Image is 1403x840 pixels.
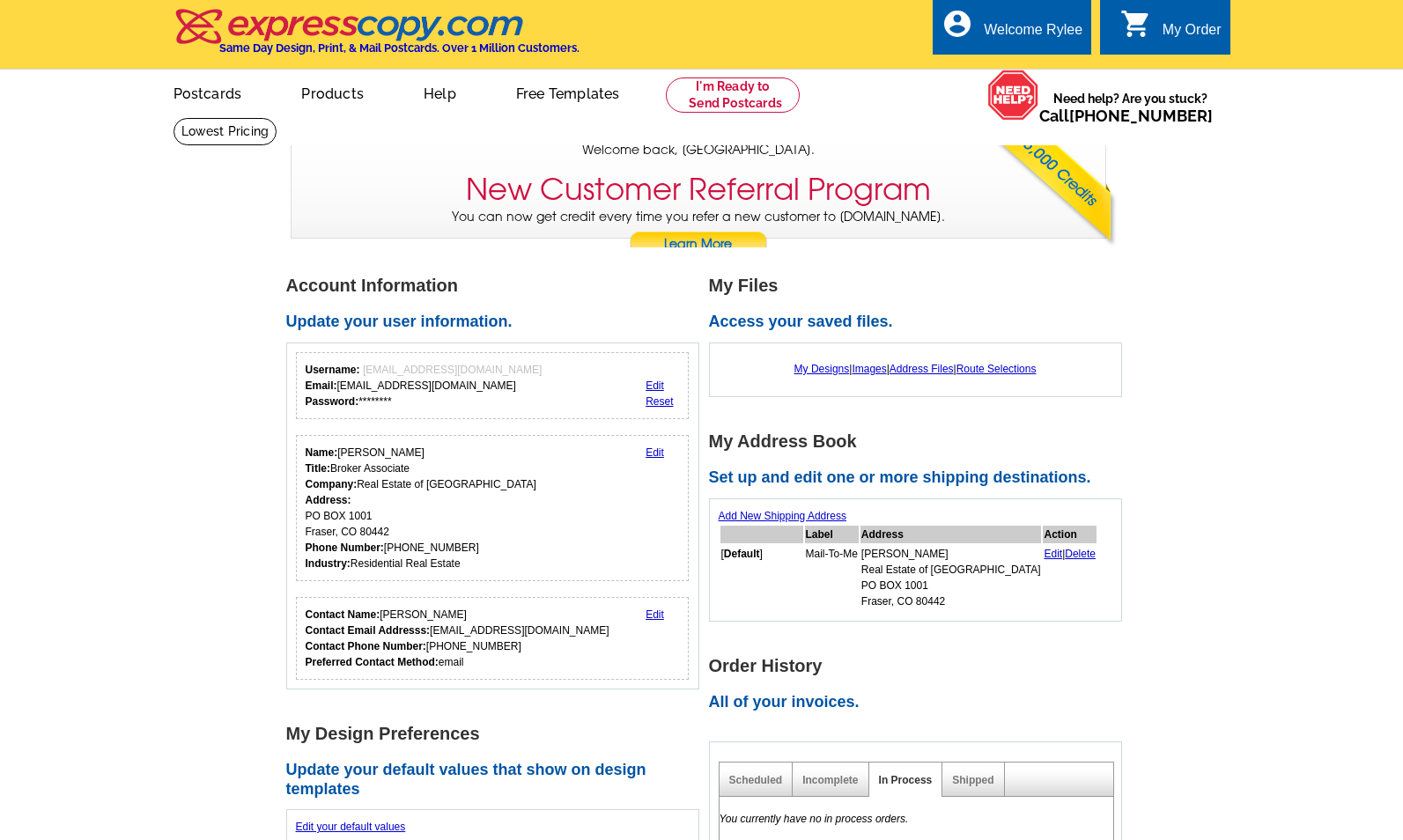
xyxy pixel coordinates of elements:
strong: Password: [306,395,359,408]
div: [PERSON_NAME] [EMAIL_ADDRESS][DOMAIN_NAME] [PHONE_NUMBER] email [306,607,609,670]
h4: Same Day Design, Print, & Mail Postcards. Over 1 Million Customers. [219,41,580,55]
a: Free Templates [488,71,648,113]
h1: My Design Preferences [286,725,709,743]
a: My Designs [794,363,850,375]
td: [PERSON_NAME] Real Estate of [GEOGRAPHIC_DATA] PO BOX 1001 Fraser, CO 80442 [860,545,1042,610]
a: Route Selections [956,363,1037,375]
a: Images [852,363,886,375]
a: Shipped [952,774,993,786]
a: Delete [1065,548,1096,560]
img: help [987,70,1039,121]
a: Products [273,71,392,113]
h1: My Address Book [709,432,1132,451]
strong: Address: [306,494,351,506]
strong: Industry: [306,557,351,570]
div: Your login information. [296,352,690,419]
a: [PHONE_NUMBER] [1069,107,1213,125]
h1: Order History [709,657,1132,675]
strong: Preferred Contact Method: [306,656,439,668]
a: Add New Shipping Address [719,510,846,522]
a: shopping_cart My Order [1120,19,1222,41]
a: Same Day Design, Print, & Mail Postcards. Over 1 Million Customers. [174,21,580,55]
div: [PERSON_NAME] Broker Associate Real Estate of [GEOGRAPHIC_DATA] PO BOX 1001 Fraser, CO 80442 [PHO... [306,445,536,571]
a: Edit [646,379,664,392]
p: You can now get credit every time you refer a new customer to [DOMAIN_NAME]. [292,208,1105,258]
div: Your personal details. [296,435,690,581]
a: Edit [646,608,664,621]
strong: Username: [306,364,360,376]
h2: Update your user information. [286,313,709,332]
td: Mail-To-Me [805,545,859,610]
th: Address [860,526,1042,543]
th: Label [805,526,859,543]
span: [EMAIL_ADDRESS][DOMAIN_NAME] [363,364,542,376]
h2: Access your saved files. [709,313,1132,332]
strong: Name: [306,446,338,459]
a: Help [395,71,484,113]
strong: Phone Number: [306,542,384,554]
a: In Process [879,774,933,786]
strong: Email: [306,379,337,392]
h2: Update your default values that show on design templates [286,761,709,799]
div: Welcome Rylee [984,22,1082,47]
a: Edit [646,446,664,459]
span: Call [1039,107,1213,125]
span: Welcome back, [GEOGRAPHIC_DATA]. [582,141,815,159]
h1: Account Information [286,276,709,295]
a: Scheduled [729,774,783,786]
em: You currently have no in process orders. [720,813,909,825]
td: | [1043,545,1097,610]
h1: My Files [709,276,1132,295]
a: Postcards [145,71,270,113]
span: Need help? Are you stuck? [1039,90,1222,125]
a: Reset [646,395,673,408]
strong: Contact Phone Number: [306,640,426,652]
a: Incomplete [802,774,858,786]
div: | | | [719,352,1112,386]
h2: Set up and edit one or more shipping destinations. [709,468,1132,488]
a: Edit [1044,548,1062,560]
b: Default [724,548,760,560]
a: Edit your default values [296,821,406,833]
h3: New Customer Referral Program [466,172,931,208]
td: [ ] [720,545,803,610]
strong: Contact Email Addresss: [306,624,431,637]
strong: Title: [306,462,330,475]
a: Address Files [890,363,954,375]
a: Learn More [629,232,768,258]
div: My Order [1163,22,1222,47]
i: account_circle [941,8,973,40]
div: Who should we contact regarding order issues? [296,597,690,680]
strong: Company: [306,478,358,490]
h2: All of your invoices. [709,693,1132,712]
th: Action [1043,526,1097,543]
i: shopping_cart [1120,8,1152,40]
strong: Contact Name: [306,608,380,621]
